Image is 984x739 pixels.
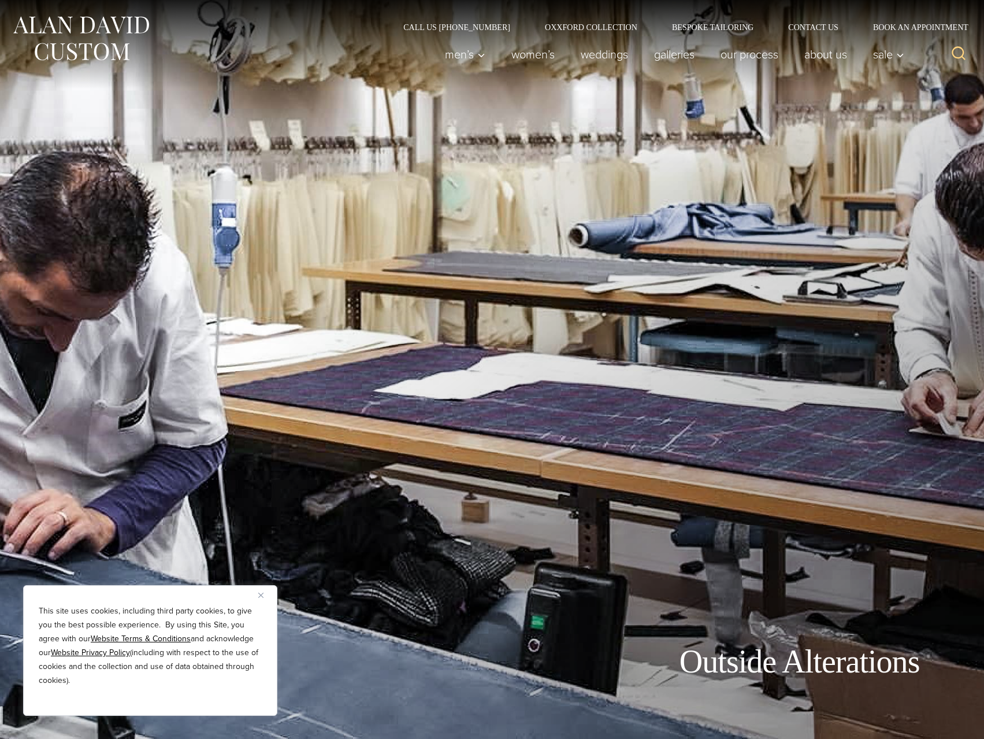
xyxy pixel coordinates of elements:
span: Sale [873,49,904,60]
p: This site uses cookies, including third party cookies, to give you the best possible experience. ... [39,604,262,688]
a: Book an Appointment [856,23,972,31]
button: Close [258,588,272,602]
a: Website Terms & Conditions [91,633,191,645]
a: Contact Us [771,23,856,31]
a: Website Privacy Policy [51,646,130,659]
a: Galleries [641,43,708,66]
a: About Us [792,43,860,66]
a: weddings [568,43,641,66]
a: Our Process [708,43,792,66]
button: View Search Form [945,40,972,68]
a: Bespoke Tailoring [655,23,771,31]
a: Women’s [499,43,568,66]
img: Alan David Custom [12,13,150,64]
nav: Secondary Navigation [386,23,972,31]
img: Close [258,593,263,598]
h1: Outside Alterations [679,642,920,681]
nav: Primary Navigation [432,43,911,66]
a: Oxxford Collection [528,23,655,31]
span: Men’s [445,49,485,60]
a: Call Us [PHONE_NUMBER] [386,23,528,31]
